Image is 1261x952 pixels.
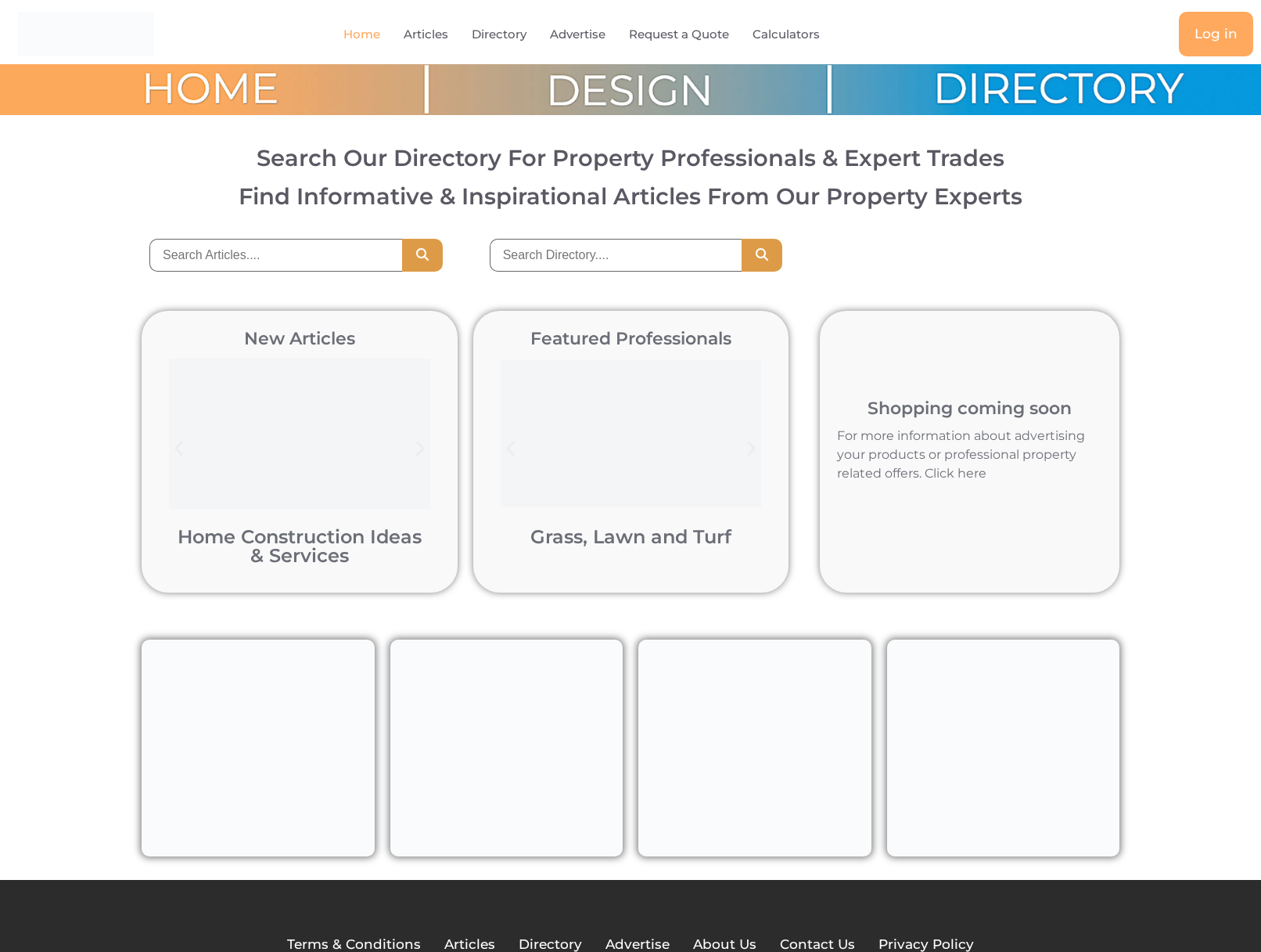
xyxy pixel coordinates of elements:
a: Log in [1179,12,1253,56]
span: Log in [1195,27,1238,41]
h2: Featured Professionals [493,330,770,348]
a: Advertise [550,16,605,52]
div: Previous [161,431,196,467]
div: Next [734,431,769,467]
a: Request a Quote [629,16,729,52]
a: Calculators [753,16,820,52]
div: Next [403,431,438,467]
h3: Find Informative & Inspirational Articles From Our Property Experts [28,185,1234,207]
h2: Shopping coming soon [828,400,1112,417]
a: Home [343,16,380,52]
h2: New Articles [161,330,438,348]
input: Search Articles.... [149,239,402,272]
img: Bonnie Doon Golf Club in Sydney post turf pigment [501,355,762,512]
button: Search [742,239,782,272]
button: Search [402,239,443,272]
a: Home Construction Ideas & Services [178,525,422,567]
nav: Menu [257,16,942,52]
div: Previous [493,431,528,467]
a: Grass, Lawn and Turf [530,525,731,548]
p: For more information about advertising your products or professional property related offers. Cli... [837,427,1102,483]
a: Articles [404,16,448,52]
a: Directory [472,16,526,52]
input: Search Directory.... [490,239,742,272]
h2: Search Our Directory For Property Professionals & Expert Trades [28,146,1234,169]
